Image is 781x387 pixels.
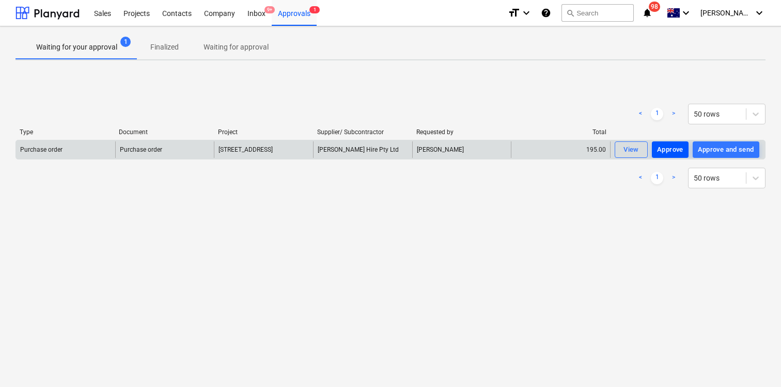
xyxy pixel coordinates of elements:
[520,7,533,19] i: keyboard_arrow_down
[561,4,634,22] button: Search
[541,7,551,19] i: Knowledge base
[680,7,692,19] i: keyboard_arrow_down
[416,128,507,136] div: Requested by
[634,172,647,184] a: Previous page
[313,141,412,158] div: [PERSON_NAME] Hire Pty Ltd
[700,9,752,17] span: [PERSON_NAME]
[218,128,309,136] div: Project
[20,146,63,153] div: Purchase order
[642,7,652,19] i: notifications
[120,146,162,153] div: Purchase order
[651,108,663,120] a: Page 1 is your current page
[516,128,606,136] div: Total
[698,144,754,156] div: Approve and send
[120,37,131,47] span: 1
[729,337,781,387] iframe: Chat Widget
[566,9,574,17] span: search
[652,141,689,158] button: Approve
[634,108,647,120] a: Previous page
[204,42,269,53] p: Waiting for approval
[264,6,275,13] span: 9+
[753,7,766,19] i: keyboard_arrow_down
[667,172,680,184] a: Next page
[119,128,210,136] div: Document
[651,172,663,184] a: Page 1 is your current page
[412,141,511,158] div: [PERSON_NAME]
[649,2,660,12] span: 98
[317,128,408,136] div: Supplier/ Subcontractor
[20,128,111,136] div: Type
[218,146,273,153] span: 248 Bay Rd, Sandringham
[508,7,520,19] i: format_size
[657,144,683,156] div: Approve
[623,144,639,156] div: View
[511,141,610,158] div: 195.00
[150,42,179,53] p: Finalized
[693,141,759,158] button: Approve and send
[309,6,320,13] span: 1
[667,108,680,120] a: Next page
[36,42,117,53] p: Waiting for your approval
[615,141,648,158] button: View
